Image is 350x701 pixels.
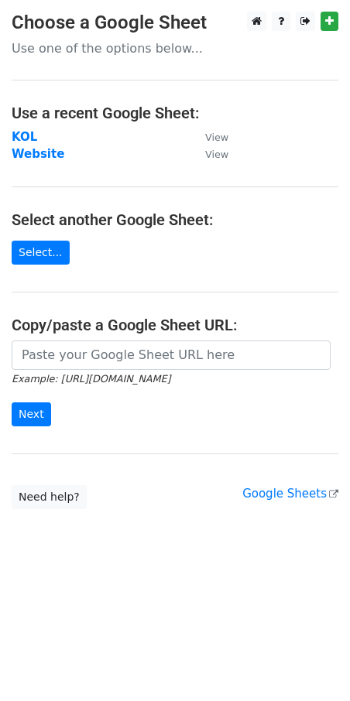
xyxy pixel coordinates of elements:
[12,104,338,122] h4: Use a recent Google Sheet:
[12,316,338,334] h4: Copy/paste a Google Sheet URL:
[12,40,338,56] p: Use one of the options below...
[12,210,338,229] h4: Select another Google Sheet:
[190,130,228,144] a: View
[190,147,228,161] a: View
[12,241,70,265] a: Select...
[12,147,64,161] a: Website
[12,485,87,509] a: Need help?
[12,12,338,34] h3: Choose a Google Sheet
[205,132,228,143] small: View
[12,340,331,370] input: Paste your Google Sheet URL here
[12,402,51,426] input: Next
[205,149,228,160] small: View
[12,373,170,385] small: Example: [URL][DOMAIN_NAME]
[12,130,37,144] a: KOL
[242,487,338,501] a: Google Sheets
